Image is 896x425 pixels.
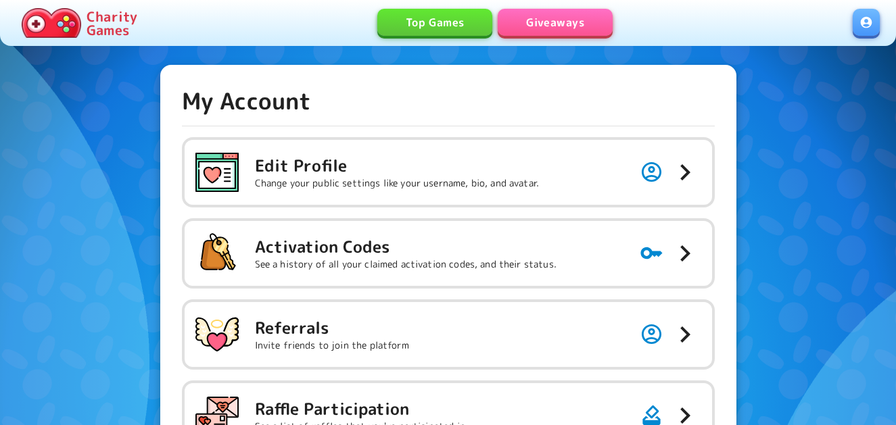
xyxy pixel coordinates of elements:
[255,155,540,176] h5: Edit Profile
[377,9,492,36] a: Top Games
[185,140,712,205] button: Edit ProfileChange your public settings like your username, bio, and avatar.
[255,317,409,339] h5: Referrals
[16,5,143,41] a: Charity Games
[185,221,712,286] button: Activation CodesSee a history of all your claimed activation codes, and their status.
[255,339,409,352] p: Invite friends to join the platform
[255,398,469,420] h5: Raffle Participation
[255,176,540,190] p: Change your public settings like your username, bio, and avatar.
[182,86,312,115] h4: My Account
[22,8,81,38] img: Charity.Games
[87,9,137,36] p: Charity Games
[498,9,613,36] a: Giveaways
[255,236,557,257] h5: Activation Codes
[255,257,557,271] p: See a history of all your claimed activation codes, and their status.
[185,302,712,367] button: ReferralsInvite friends to join the platform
